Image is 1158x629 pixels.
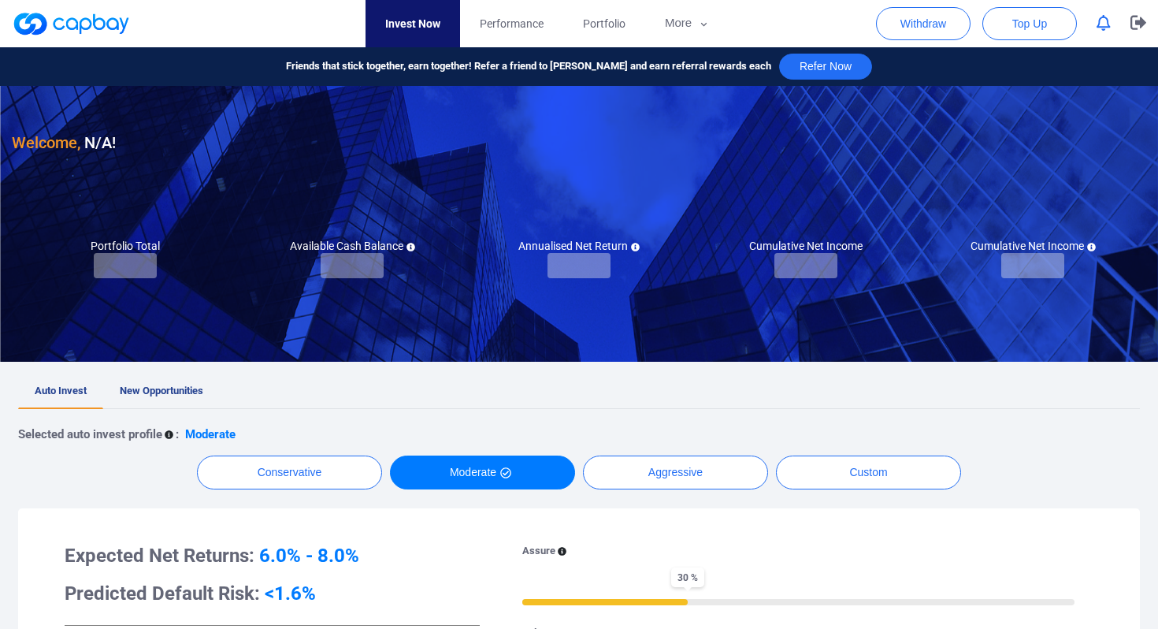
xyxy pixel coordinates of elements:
p: Assure [522,543,555,560]
h5: Cumulative Net Income [749,239,863,253]
h5: Available Cash Balance [290,239,415,253]
h3: Predicted Default Risk: [65,581,480,606]
span: 6.0% - 8.0% [259,545,359,567]
span: 30 % [671,568,704,587]
h3: Expected Net Returns: [65,543,480,568]
span: Friends that stick together, earn together! Refer a friend to [PERSON_NAME] and earn referral rew... [286,58,771,75]
button: Aggressive [583,456,768,489]
span: Auto Invest [35,385,87,396]
button: Withdraw [876,7,971,40]
h5: Cumulative Net Income [971,239,1096,253]
h5: Portfolio Total [91,239,160,253]
button: Top Up [982,7,1077,40]
span: New Opportunities [120,385,203,396]
p: Moderate [185,425,236,444]
span: <1.6% [265,582,316,605]
p: Selected auto invest profile [18,425,162,444]
span: Performance [480,15,544,32]
h5: Annualised Net Return [518,239,640,253]
span: Welcome, [12,133,80,152]
span: Portfolio [583,15,625,32]
button: Custom [776,456,961,489]
button: Refer Now [779,54,872,80]
button: Conservative [197,456,382,489]
span: Top Up [1012,16,1047,32]
button: Moderate [390,456,575,489]
p: : [176,425,179,444]
h3: N/A ! [12,130,116,155]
